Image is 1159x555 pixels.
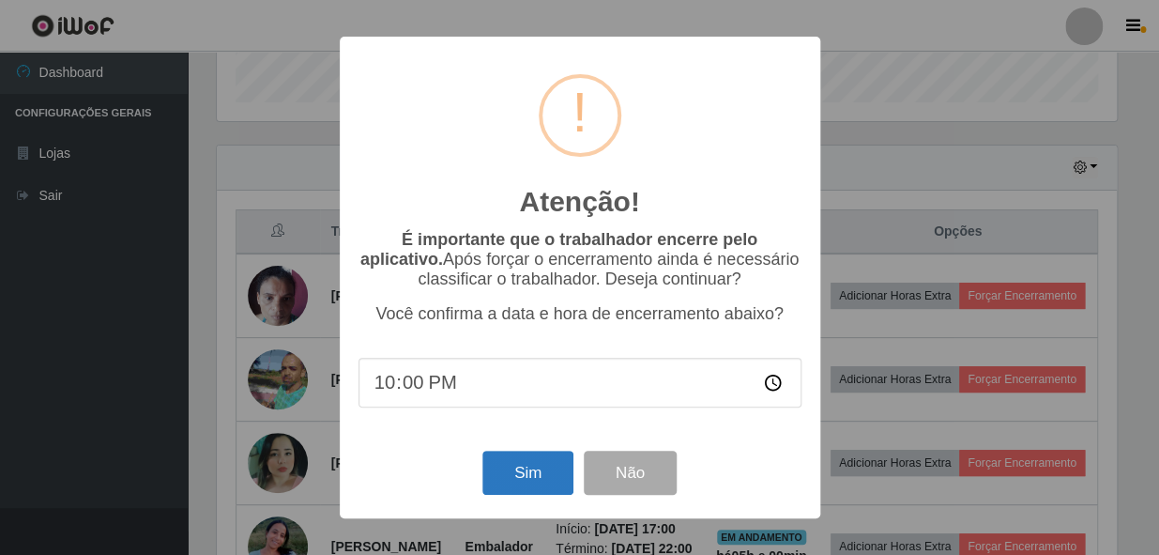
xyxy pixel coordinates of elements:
[360,230,757,269] b: É importante que o trabalhador encerre pelo aplicativo.
[584,451,677,495] button: Não
[358,304,801,324] p: Você confirma a data e hora de encerramento abaixo?
[519,185,639,219] h2: Atenção!
[358,230,801,289] p: Após forçar o encerramento ainda é necessário classificar o trabalhador. Deseja continuar?
[482,451,573,495] button: Sim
